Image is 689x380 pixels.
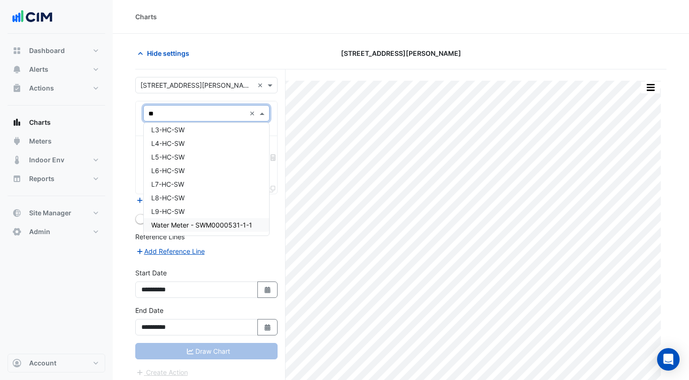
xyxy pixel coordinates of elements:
[12,46,22,55] app-icon: Dashboard
[135,195,192,205] button: Add Equipment
[151,221,252,229] span: Water Meter - SWM0000531-1-1
[341,48,461,58] span: [STREET_ADDRESS][PERSON_NAME]
[641,82,660,93] button: More Options
[143,122,270,236] ng-dropdown-panel: Options list
[135,45,195,61] button: Hide settings
[12,65,22,74] app-icon: Alerts
[151,167,185,175] span: L6-HC-SW
[8,113,105,132] button: Charts
[135,368,188,376] app-escalated-ticket-create-button: Please correct errors first
[8,222,105,241] button: Admin
[12,208,22,218] app-icon: Site Manager
[29,118,51,127] span: Charts
[12,227,22,236] app-icon: Admin
[8,41,105,60] button: Dashboard
[263,323,272,331] fa-icon: Select Date
[29,208,71,218] span: Site Manager
[12,137,22,146] app-icon: Meters
[29,65,48,74] span: Alerts
[8,79,105,98] button: Actions
[12,155,22,165] app-icon: Indoor Env
[8,204,105,222] button: Site Manager
[151,139,185,147] span: L4-HC-SW
[135,232,185,242] label: Reference Lines
[269,153,278,161] span: Choose Function
[12,118,22,127] app-icon: Charts
[657,348,680,371] div: Open Intercom Messenger
[135,246,205,257] button: Add Reference Line
[8,132,105,151] button: Meters
[151,126,185,134] span: L3-HC-SW
[151,180,184,188] span: L7-HC-SW
[12,174,22,183] app-icon: Reports
[8,60,105,79] button: Alerts
[8,169,105,188] button: Reports
[8,151,105,169] button: Indoor Env
[29,174,54,183] span: Reports
[135,268,167,278] label: Start Date
[29,358,56,368] span: Account
[29,227,50,236] span: Admin
[135,305,163,315] label: End Date
[29,84,54,93] span: Actions
[147,48,189,58] span: Hide settings
[29,137,52,146] span: Meters
[8,354,105,372] button: Account
[29,46,65,55] span: Dashboard
[257,80,265,90] span: Clear
[12,84,22,93] app-icon: Actions
[269,185,275,193] span: Clone Favourites and Tasks from this Equipment to other Equipment
[29,155,64,165] span: Indoor Env
[11,8,54,26] img: Company Logo
[263,286,272,294] fa-icon: Select Date
[249,108,257,118] span: Clear
[151,153,185,161] span: L5-HC-SW
[151,194,185,202] span: L8-HC-SW
[151,207,185,215] span: L9-HC-SW
[135,12,157,22] div: Charts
